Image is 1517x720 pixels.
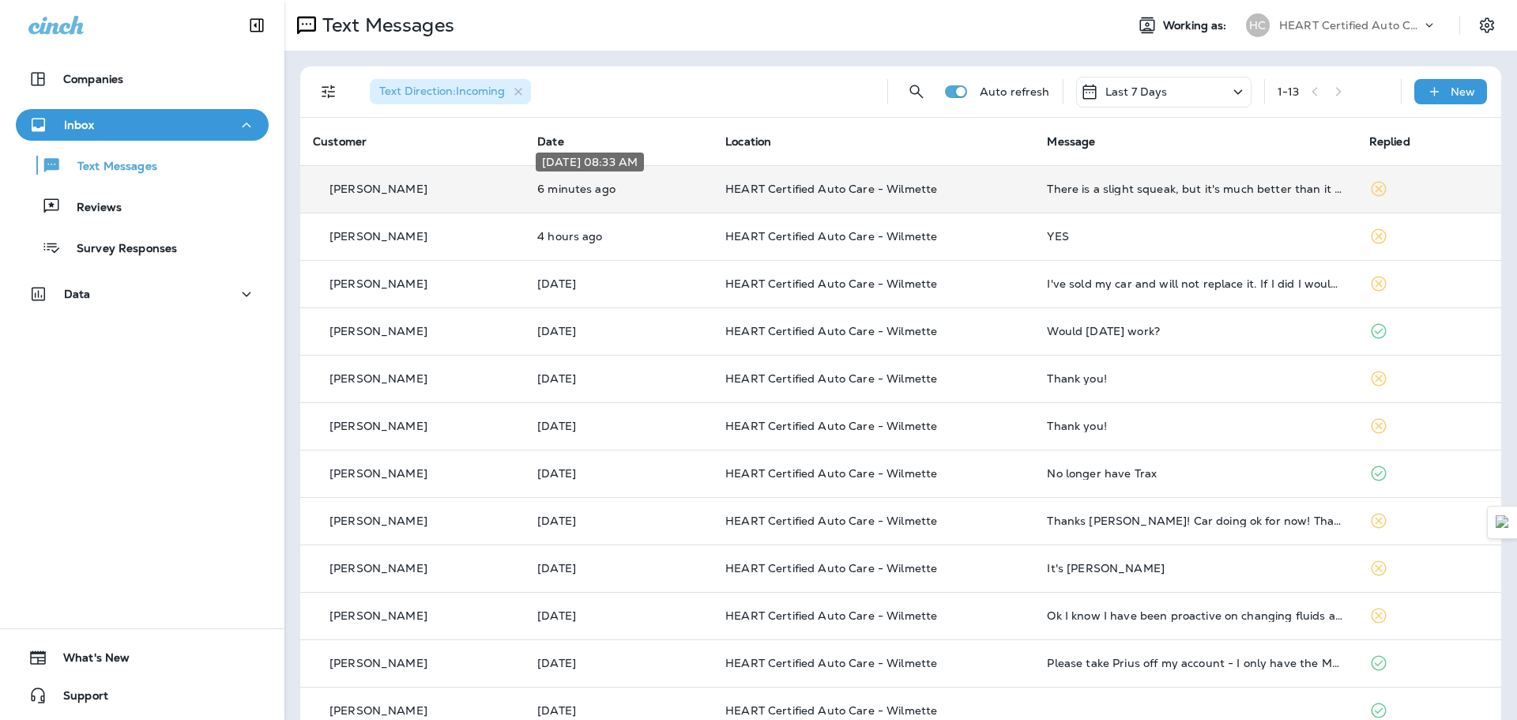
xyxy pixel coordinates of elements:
p: Oct 9, 2025 10:08 AM [537,467,700,480]
p: HEART Certified Auto Care [1279,19,1421,32]
span: Customer [313,134,367,149]
p: [PERSON_NAME] [329,657,427,669]
div: Would Monday the 13th work? [1047,325,1343,337]
div: It's Christina Yasenak [1047,562,1343,575]
button: Text Messages [16,149,269,182]
span: HEART Certified Auto Care - Wilmette [725,229,937,243]
p: Oct 8, 2025 08:50 AM [537,657,700,669]
div: Ok I know I have been proactive on changing fluids and filters with you guys [1047,609,1343,622]
button: Survey Responses [16,231,269,264]
div: [DATE] 08:33 AM [536,153,644,172]
p: [PERSON_NAME] [329,325,427,337]
button: Collapse Sidebar [235,9,279,41]
p: [PERSON_NAME] [329,277,427,290]
span: HEART Certified Auto Care - Wilmette [725,609,937,623]
p: Auto refresh [980,85,1050,98]
p: Oct 8, 2025 02:49 PM [537,562,700,575]
p: Oct 9, 2025 04:57 PM [537,372,700,385]
span: HEART Certified Auto Care - Wilmette [725,277,937,291]
span: Replied [1369,134,1410,149]
p: Oct 10, 2025 02:37 PM [537,325,700,337]
span: Text Direction : Incoming [379,84,505,98]
span: HEART Certified Auto Care - Wilmette [725,371,937,386]
div: Thank you! [1047,420,1343,432]
span: HEART Certified Auto Care - Wilmette [725,561,937,575]
p: Companies [63,73,123,85]
div: Text Direction:Incoming [370,79,531,104]
span: HEART Certified Auto Care - Wilmette [725,182,937,196]
button: What's New [16,642,269,673]
span: HEART Certified Auto Care - Wilmette [725,656,937,670]
div: I've sold my car and will not replace it. If I did I would happily use your services. I was very ... [1047,277,1343,290]
p: Oct 8, 2025 08:49 AM [537,704,700,717]
div: There is a slight squeak, but it's much better than it was. [1047,183,1343,195]
p: Oct 13, 2025 08:33 AM [537,183,700,195]
p: [PERSON_NAME] [329,609,427,622]
p: Oct 8, 2025 02:40 PM [537,609,700,622]
span: Message [1047,134,1095,149]
div: Thank you! [1047,372,1343,385]
div: Please take Prius off my account - I only have the Mazda now [1047,657,1343,669]
div: No longer have Trax [1047,467,1343,480]
button: Companies [16,63,269,95]
div: HC [1246,13,1270,37]
p: Data [64,288,91,300]
img: Detect Auto [1496,515,1510,530]
p: New [1451,85,1475,98]
button: Inbox [16,109,269,141]
div: Thanks Dimitri! Car doing ok for now! Thank you! [1047,515,1343,527]
p: Last 7 Days [1105,85,1168,98]
span: Date [537,134,564,149]
p: Oct 10, 2025 04:22 PM [537,277,700,290]
p: Text Messages [62,160,157,175]
p: [PERSON_NAME] [329,562,427,575]
span: HEART Certified Auto Care - Wilmette [725,466,937,481]
span: Working as: [1163,19,1230,32]
span: HEART Certified Auto Care - Wilmette [725,514,937,528]
span: What's New [47,651,130,670]
p: Oct 9, 2025 03:18 PM [537,420,700,432]
span: HEART Certified Auto Care - Wilmette [725,324,937,338]
p: [PERSON_NAME] [329,420,427,432]
span: Location [725,134,771,149]
p: Text Messages [316,13,454,37]
p: Inbox [64,119,94,131]
span: HEART Certified Auto Care - Wilmette [725,703,937,718]
p: [PERSON_NAME] [329,704,427,717]
p: [PERSON_NAME] [329,183,427,195]
p: Oct 8, 2025 03:44 PM [537,515,700,527]
p: [PERSON_NAME] [329,467,427,480]
span: HEART Certified Auto Care - Wilmette [725,419,937,433]
button: Search Messages [901,76,932,107]
button: Settings [1473,11,1501,40]
div: YES [1047,230,1343,243]
p: Survey Responses [61,242,177,257]
button: Data [16,278,269,310]
p: [PERSON_NAME] [329,372,427,385]
p: [PERSON_NAME] [329,230,427,243]
p: [PERSON_NAME] [329,515,427,527]
p: Reviews [61,201,122,216]
button: Filters [313,76,344,107]
span: Support [47,689,108,708]
p: Oct 13, 2025 04:34 AM [537,230,700,243]
button: Reviews [16,190,269,223]
div: 1 - 13 [1278,85,1300,98]
button: Support [16,680,269,711]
